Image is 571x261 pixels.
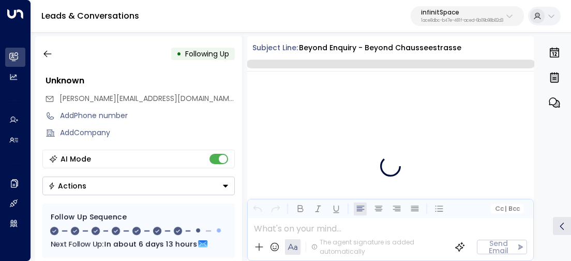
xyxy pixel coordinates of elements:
[421,19,503,23] p: 1ace8dbc-b47e-481f-aced-6b09b98b82d3
[42,177,235,195] button: Actions
[311,238,446,256] div: The agent signature is added automatically
[251,202,264,215] button: Undo
[59,93,236,104] span: [PERSON_NAME][EMAIL_ADDRESS][DOMAIN_NAME]
[491,204,524,214] button: Cc|Bcc
[42,177,235,195] div: Button group with a nested menu
[41,10,139,22] a: Leads & Conversations
[59,93,235,104] span: dalal-saud@hotmail.com
[505,205,507,212] span: |
[60,110,235,121] div: AddPhone number
[269,202,282,215] button: Redo
[176,45,182,63] div: •
[411,6,524,26] button: infinitSpace1ace8dbc-b47e-481f-aced-6b09b98b82d3
[299,42,461,53] div: beyond enquiry - beyond Chausseestrasse
[252,42,298,53] span: Subject Line:
[104,238,197,250] span: In about 6 days 13 hours
[61,154,91,164] div: AI Mode
[421,9,503,16] p: infinitSpace
[495,205,520,212] span: Cc Bcc
[185,49,229,59] span: Following Up
[60,127,235,138] div: AddCompany
[51,212,227,223] div: Follow Up Sequence
[51,238,227,250] div: Next Follow Up:
[46,75,235,87] div: Unknown
[48,181,86,191] div: Actions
